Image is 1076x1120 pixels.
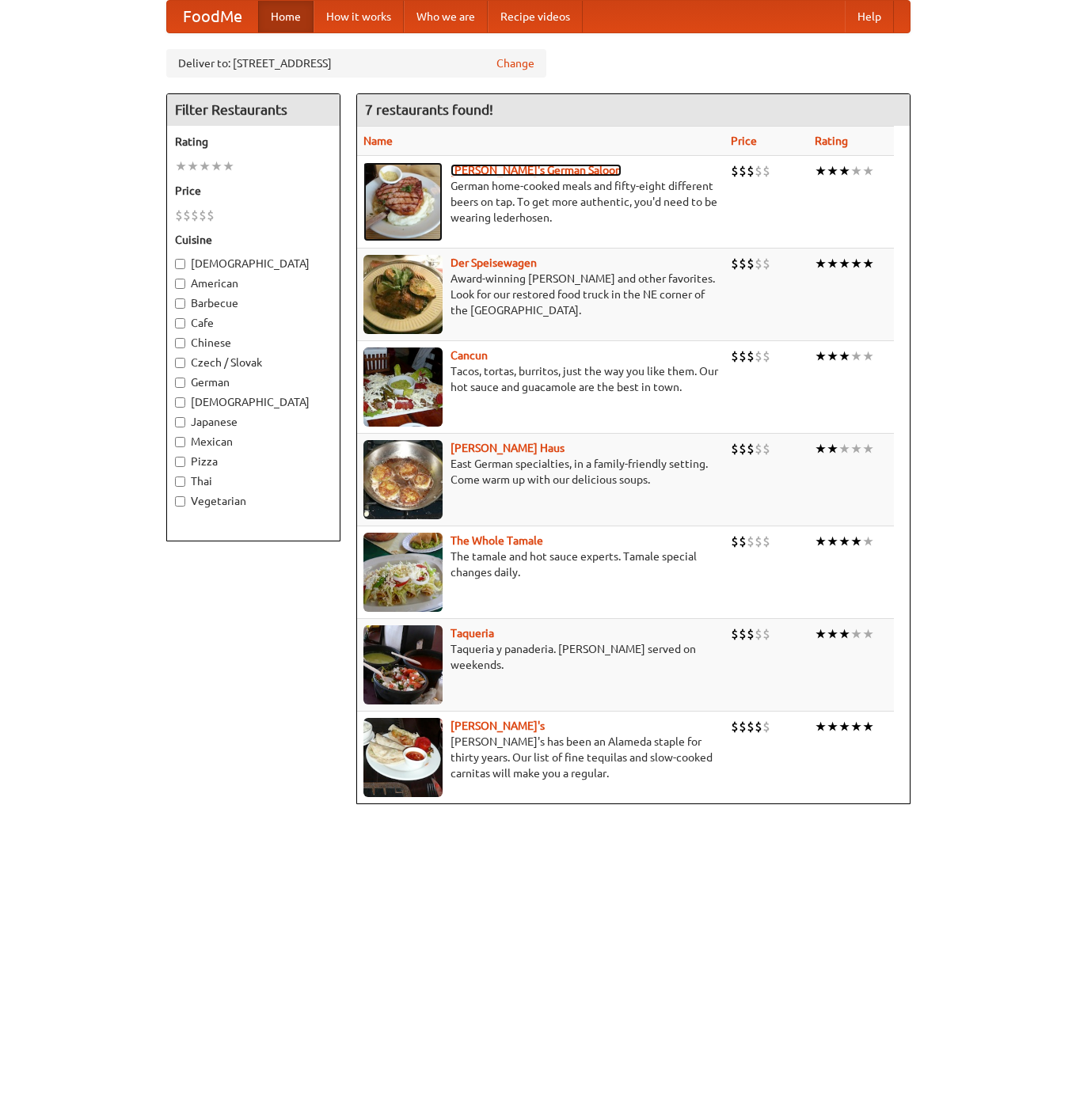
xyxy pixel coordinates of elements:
[755,162,762,180] li: $
[731,135,757,147] a: Price
[815,255,827,272] li: ★
[363,625,443,704] img: taqueria.jpg
[167,1,258,32] a: FoodMe
[850,533,862,550] li: ★
[739,255,747,272] li: $
[363,347,443,427] img: cancun.jpg
[731,533,739,550] li: $
[404,1,488,32] a: Who we are
[739,162,747,180] li: $
[451,164,622,177] b: [PERSON_NAME]'s German Saloon
[747,440,755,457] li: $
[747,533,755,550] li: $
[731,718,739,735] li: $
[363,718,443,797] img: pedros.jpg
[838,255,850,272] li: ★
[755,625,762,643] li: $
[175,134,332,150] h5: Rating
[762,440,770,457] li: $
[731,440,739,457] li: $
[815,718,827,735] li: ★
[755,533,762,550] li: $
[815,533,827,550] li: ★
[850,162,862,180] li: ★
[862,440,874,457] li: ★
[838,625,850,643] li: ★
[207,207,215,224] li: $
[488,1,583,32] a: Recipe videos
[166,49,546,78] div: Deliver to: [STREET_ADDRESS]
[314,1,404,32] a: How it works
[175,259,185,269] input: [DEMOGRAPHIC_DATA]
[175,183,332,199] h5: Price
[175,473,332,489] label: Thai
[175,207,183,224] li: $
[862,718,874,735] li: ★
[862,255,874,272] li: ★
[762,255,770,272] li: $
[739,718,747,735] li: $
[175,417,185,427] input: Japanese
[363,135,393,147] a: Name
[850,347,862,365] li: ★
[175,279,185,289] input: American
[739,533,747,550] li: $
[731,625,739,643] li: $
[365,102,493,117] ng-pluralize: 7 restaurants found!
[815,162,827,180] li: ★
[850,255,862,272] li: ★
[175,493,332,509] label: Vegetarian
[175,454,332,469] label: Pizza
[731,162,739,180] li: $
[827,440,838,457] li: ★
[175,457,185,467] input: Pizza
[451,534,543,547] a: The Whole Tamale
[762,625,770,643] li: $
[167,94,340,126] h4: Filter Restaurants
[747,255,755,272] li: $
[451,256,537,269] a: Der Speisewagen
[731,255,739,272] li: $
[451,627,494,640] a: Taqueria
[175,298,185,309] input: Barbecue
[451,442,565,454] a: [PERSON_NAME] Haus
[731,347,739,365] li: $
[862,625,874,643] li: ★
[747,162,755,180] li: $
[815,440,827,457] li: ★
[838,162,850,180] li: ★
[363,456,718,488] p: East German specialties, in a family-friendly setting. Come warm up with our delicious soups.
[175,378,185,388] input: German
[175,158,187,175] li: ★
[838,440,850,457] li: ★
[762,718,770,735] li: $
[747,625,755,643] li: $
[762,162,770,180] li: $
[187,158,199,175] li: ★
[451,349,488,362] a: Cancun
[175,232,332,248] h5: Cuisine
[838,718,850,735] li: ★
[175,414,332,430] label: Japanese
[175,434,332,450] label: Mexican
[862,162,874,180] li: ★
[755,347,762,365] li: $
[363,734,718,781] p: [PERSON_NAME]'s has been an Alameda staple for thirty years. Our list of fine tequilas and slow-c...
[862,533,874,550] li: ★
[211,158,222,175] li: ★
[496,55,534,71] a: Change
[363,549,718,580] p: The tamale and hot sauce experts. Tamale special changes daily.
[850,440,862,457] li: ★
[175,338,185,348] input: Chinese
[183,207,191,224] li: $
[762,347,770,365] li: $
[838,347,850,365] li: ★
[363,162,443,241] img: esthers.jpg
[363,641,718,673] p: Taqueria y panaderia. [PERSON_NAME] served on weekends.
[451,719,545,732] a: [PERSON_NAME]'s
